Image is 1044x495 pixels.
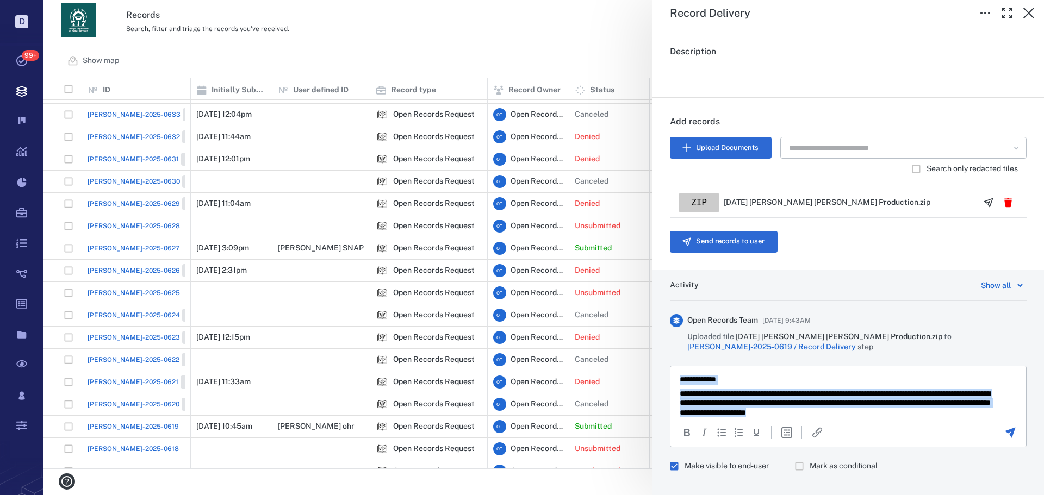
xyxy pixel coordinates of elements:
[974,2,996,24] button: Toggle to Edit Boxes
[780,137,1027,159] div: Search Document Manager Files
[732,426,745,439] div: Numbered list
[670,45,1027,58] h6: Description
[750,426,763,439] button: Underline
[736,332,944,341] span: [DATE] [PERSON_NAME] [PERSON_NAME] Production.zip
[698,426,711,439] button: Italic
[927,164,1018,174] span: Search only redacted files
[670,280,699,291] h6: Activity
[687,342,856,351] a: [PERSON_NAME]-2025-0619 / Record Delivery
[670,7,750,20] h5: Record Delivery
[670,115,1027,137] h6: Add records
[810,461,878,472] span: Mark as conditional
[685,461,769,472] span: Make visible to end-user
[715,426,728,439] div: Bullet list
[687,331,1027,353] span: Uploaded file to step
[687,315,758,326] span: Open Records Team
[15,15,28,28] p: D
[981,279,1011,292] div: Show all
[670,68,672,78] span: .
[680,426,693,439] button: Bold
[670,137,772,159] button: Upload Documents
[795,456,886,477] div: Comment will be marked as non-final decision
[22,50,39,61] span: 99+
[1010,141,1023,154] button: Open
[1018,2,1040,24] button: Close
[670,366,1026,417] iframe: Rich Text Area
[811,426,824,439] button: Insert/edit link
[724,197,930,208] p: [DATE] [PERSON_NAME] [PERSON_NAME] Production.zip
[670,231,778,253] button: Send records to user
[679,193,719,212] div: zip
[780,426,793,439] button: Insert template
[670,456,778,477] div: Citizen will see comment
[762,314,811,327] span: [DATE] 9:43AM
[996,2,1018,24] button: Toggle Fullscreen
[24,8,47,17] span: Help
[1004,426,1017,439] button: Send the comment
